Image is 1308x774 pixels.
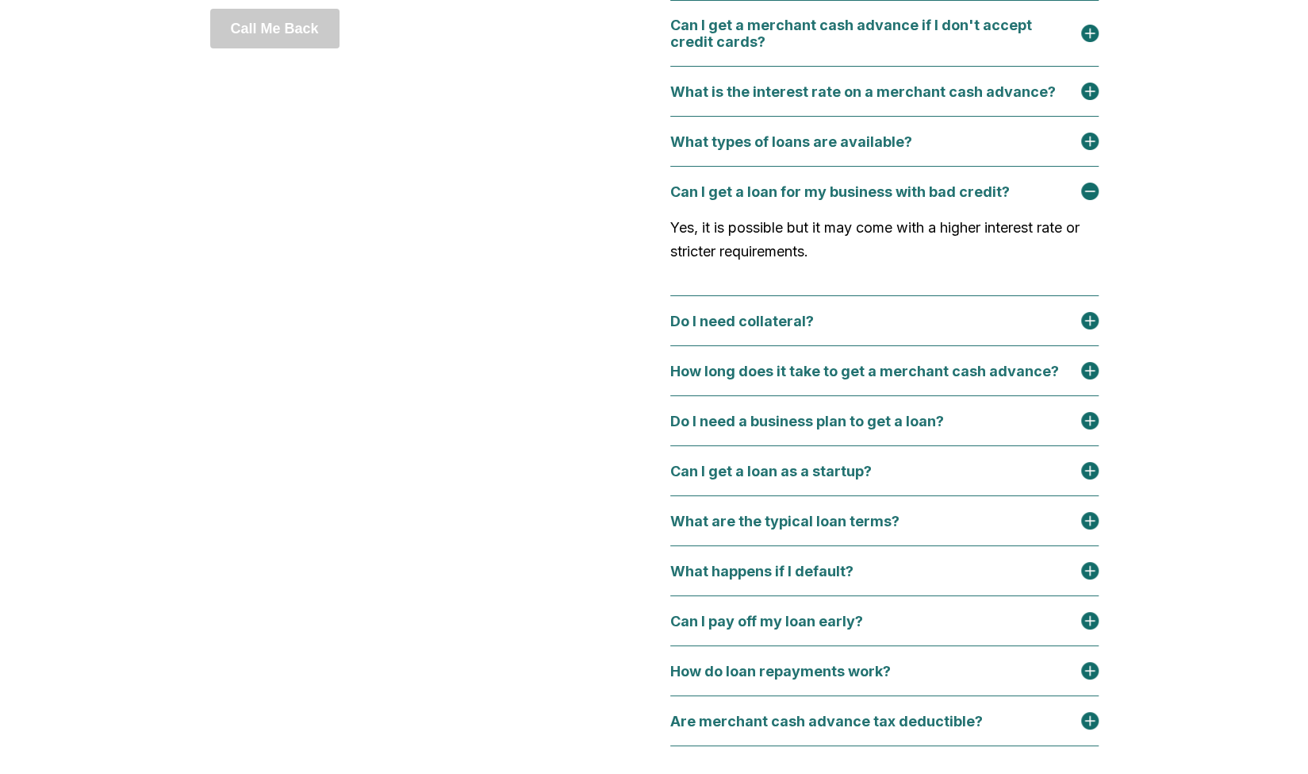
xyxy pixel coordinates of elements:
[1081,712,1099,730] img: plus
[670,313,833,329] div: Do I need collateral?
[1081,362,1099,379] img: plus
[1081,133,1099,150] img: plus
[1081,512,1099,529] img: plus
[670,83,1075,100] div: What is the interest rate on a merchant cash advance?
[670,563,873,580] div: What happens if I default?
[670,363,1078,379] div: How long does it take to get a merchant cash advance?
[670,463,891,479] div: Can I get a loan as a startup?
[1081,312,1099,329] img: plus
[1081,662,1099,680] img: plus
[670,413,963,429] div: Do I need a business plan to get a loan?
[1081,462,1099,479] img: plus
[1081,562,1099,580] img: plus
[210,9,339,48] button: Call Me Back
[1081,183,1099,200] img: minus
[670,17,1081,50] div: Can I get a merchant cash advance if I don't accept credit cards?
[670,183,1029,200] div: Can I get a loan for my business with bad credit?
[670,216,1099,264] p: Yes, it is possible but it may come with a higher interest rate or stricter requirements.
[670,713,1002,730] div: Are merchant cash advance tax deductible?
[1081,612,1099,630] img: plus
[1081,83,1099,100] img: plus
[670,133,931,150] div: What types of loans are available?
[670,663,910,680] div: How do loan repayments work?
[1081,412,1099,429] img: plus
[670,613,882,630] div: Can I pay off my loan early?
[670,513,919,529] div: What are the typical loan terms?
[1081,25,1099,42] img: plus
